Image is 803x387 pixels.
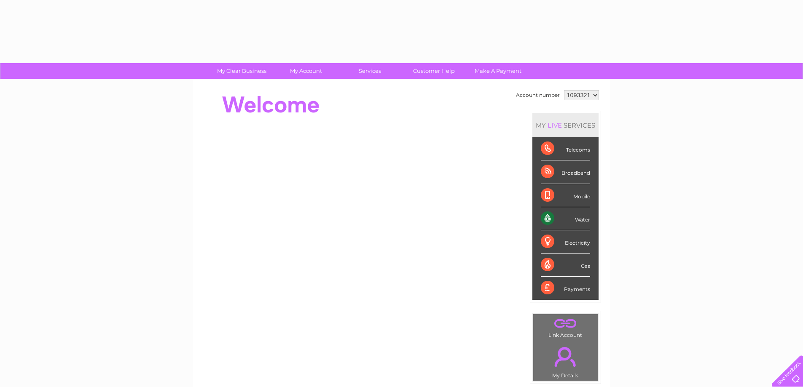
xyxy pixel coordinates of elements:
td: Link Account [533,314,598,340]
div: Electricity [541,230,590,254]
div: Mobile [541,184,590,207]
div: Broadband [541,160,590,184]
a: . [535,342,596,371]
td: My Details [533,340,598,381]
a: . [535,316,596,331]
td: Account number [514,88,562,102]
div: LIVE [546,121,564,129]
a: Customer Help [399,63,469,79]
a: Services [335,63,405,79]
div: Gas [541,254,590,277]
div: Payments [541,277,590,299]
a: Make A Payment [463,63,533,79]
div: Telecoms [541,137,590,160]
div: Water [541,207,590,230]
a: My Account [271,63,341,79]
div: MY SERVICES [532,113,599,137]
a: My Clear Business [207,63,277,79]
